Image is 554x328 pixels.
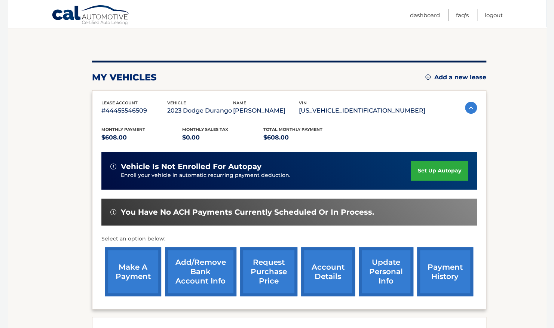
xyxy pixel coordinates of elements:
h2: my vehicles [92,72,157,83]
a: Cal Automotive [52,5,130,27]
span: You have no ACH payments currently scheduled or in process. [121,208,374,217]
p: [US_VEHICLE_IDENTIFICATION_NUMBER] [299,105,425,116]
a: account details [301,247,355,296]
img: alert-white.svg [110,163,116,169]
img: add.svg [425,74,431,80]
p: $608.00 [101,132,183,143]
span: vehicle [167,100,186,105]
p: $608.00 [263,132,345,143]
a: update personal info [359,247,413,296]
span: Monthly Payment [101,127,145,132]
p: #44455546509 [101,105,167,116]
a: set up autopay [411,161,468,181]
a: Add a new lease [425,74,486,81]
img: accordion-active.svg [465,102,477,114]
p: Enroll your vehicle in automatic recurring payment deduction. [121,171,411,180]
span: Total Monthly Payment [263,127,322,132]
p: 2023 Dodge Durango [167,105,233,116]
p: Select an option below: [101,234,477,243]
span: name [233,100,246,105]
a: Logout [485,9,503,21]
span: Monthly sales Tax [182,127,228,132]
p: $0.00 [182,132,263,143]
a: make a payment [105,247,161,296]
span: vin [299,100,307,105]
a: payment history [417,247,473,296]
p: [PERSON_NAME] [233,105,299,116]
a: request purchase price [240,247,297,296]
a: Add/Remove bank account info [165,247,236,296]
a: FAQ's [456,9,469,21]
img: alert-white.svg [110,209,116,215]
span: vehicle is not enrolled for autopay [121,162,261,171]
a: Dashboard [410,9,440,21]
span: lease account [101,100,138,105]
